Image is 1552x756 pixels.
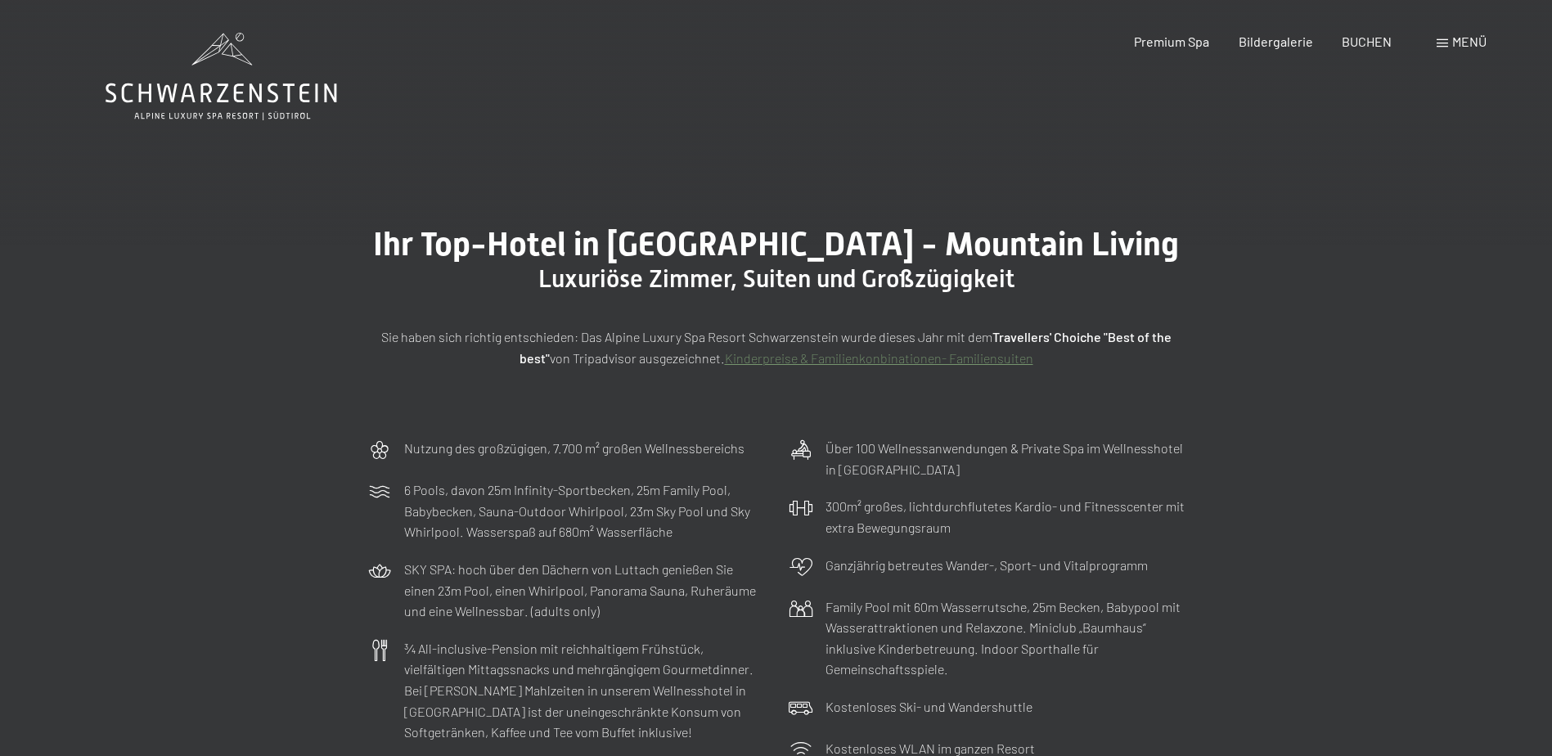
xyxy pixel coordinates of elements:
[373,225,1179,263] span: Ihr Top-Hotel in [GEOGRAPHIC_DATA] - Mountain Living
[725,350,1033,366] a: Kinderpreise & Familienkonbinationen- Familiensuiten
[404,479,764,542] p: 6 Pools, davon 25m Infinity-Sportbecken, 25m Family Pool, Babybecken, Sauna-Outdoor Whirlpool, 23...
[825,496,1185,538] p: 300m² großes, lichtdurchflutetes Kardio- und Fitnesscenter mit extra Bewegungsraum
[1452,34,1487,49] span: Menü
[825,555,1148,576] p: Ganzjährig betreutes Wander-, Sport- und Vitalprogramm
[538,264,1014,293] span: Luxuriöse Zimmer, Suiten und Großzügigkeit
[404,559,764,622] p: SKY SPA: hoch über den Dächern von Luttach genießen Sie einen 23m Pool, einen Whirlpool, Panorama...
[367,326,1185,368] p: Sie haben sich richtig entschieden: Das Alpine Luxury Spa Resort Schwarzenstein wurde dieses Jahr...
[404,638,764,743] p: ¾ All-inclusive-Pension mit reichhaltigem Frühstück, vielfältigen Mittagssnacks und mehrgängigem ...
[825,696,1032,718] p: Kostenloses Ski- und Wandershuttle
[1342,34,1392,49] a: BUCHEN
[1239,34,1313,49] a: Bildergalerie
[404,438,745,459] p: Nutzung des großzügigen, 7.700 m² großen Wellnessbereichs
[825,438,1185,479] p: Über 100 Wellnessanwendungen & Private Spa im Wellnesshotel in [GEOGRAPHIC_DATA]
[825,596,1185,680] p: Family Pool mit 60m Wasserrutsche, 25m Becken, Babypool mit Wasserattraktionen und Relaxzone. Min...
[1134,34,1209,49] a: Premium Spa
[520,329,1172,366] strong: Travellers' Choiche "Best of the best"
